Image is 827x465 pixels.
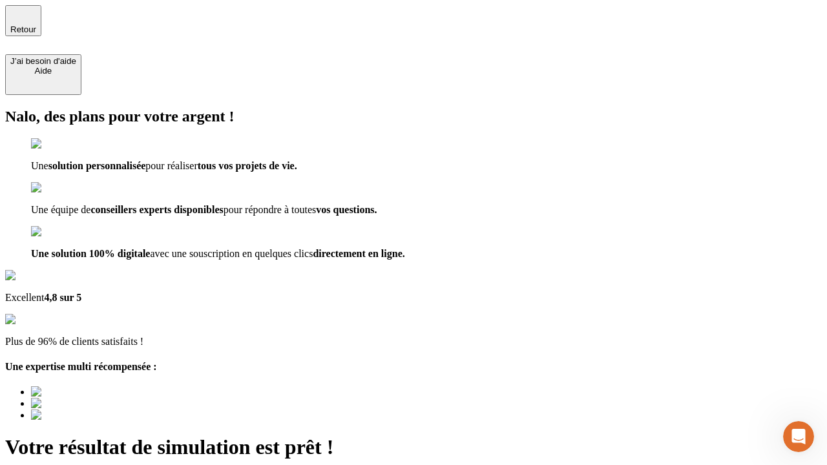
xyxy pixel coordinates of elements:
[5,336,822,347] p: Plus de 96% de clients satisfaits !
[10,66,76,76] div: Aide
[198,160,297,171] span: tous vos projets de vie.
[313,248,404,259] span: directement en ligne.
[316,204,377,215] span: vos questions.
[31,398,151,409] img: Best savings advice award
[31,138,87,150] img: checkmark
[48,160,146,171] span: solution personnalisée
[31,386,151,398] img: Best savings advice award
[90,204,223,215] span: conseillers experts disponibles
[31,204,90,215] span: Une équipe de
[31,226,87,238] img: checkmark
[5,108,822,125] h2: Nalo, des plans pour votre argent !
[5,5,41,36] button: Retour
[5,435,822,459] h1: Votre résultat de simulation est prêt !
[44,292,81,303] span: 4,8 sur 5
[31,409,151,421] img: Best savings advice award
[150,248,313,259] span: avec une souscription en quelques clics
[224,204,317,215] span: pour répondre à toutes
[5,292,44,303] span: Excellent
[10,56,76,66] div: J’ai besoin d'aide
[31,248,150,259] span: Une solution 100% digitale
[10,25,36,34] span: Retour
[5,270,80,282] img: Google Review
[5,314,69,325] img: reviews stars
[31,182,87,194] img: checkmark
[31,160,48,171] span: Une
[5,54,81,95] button: J’ai besoin d'aideAide
[783,421,814,452] iframe: Intercom live chat
[145,160,197,171] span: pour réaliser
[5,361,822,373] h4: Une expertise multi récompensée :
